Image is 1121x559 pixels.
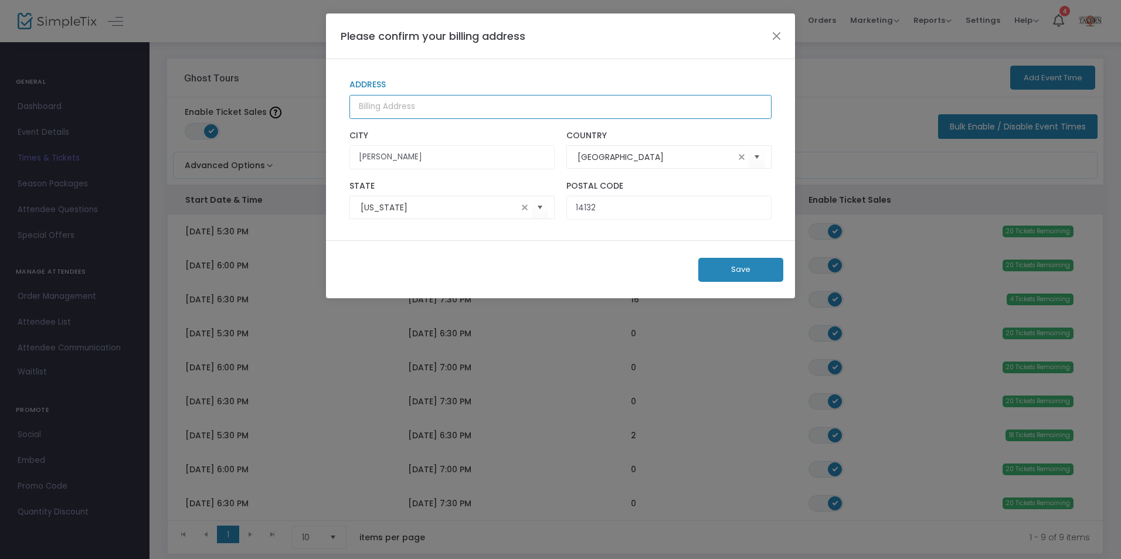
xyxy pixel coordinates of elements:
input: Select Country [578,151,735,163]
label: Country [566,131,772,141]
input: Postal Code [566,196,772,220]
button: Select [749,145,765,169]
input: Select State [361,202,518,214]
label: Address [349,80,772,90]
button: Select [532,196,548,220]
button: Save [698,258,783,282]
label: Postal Code [566,181,772,192]
input: City [349,145,555,169]
button: Close [769,28,784,43]
label: State [349,181,555,192]
label: City [349,131,555,141]
h4: Please confirm your billing address [341,28,525,44]
span: clear [735,150,749,164]
input: Billing Address [349,95,772,119]
span: clear [518,200,532,214]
